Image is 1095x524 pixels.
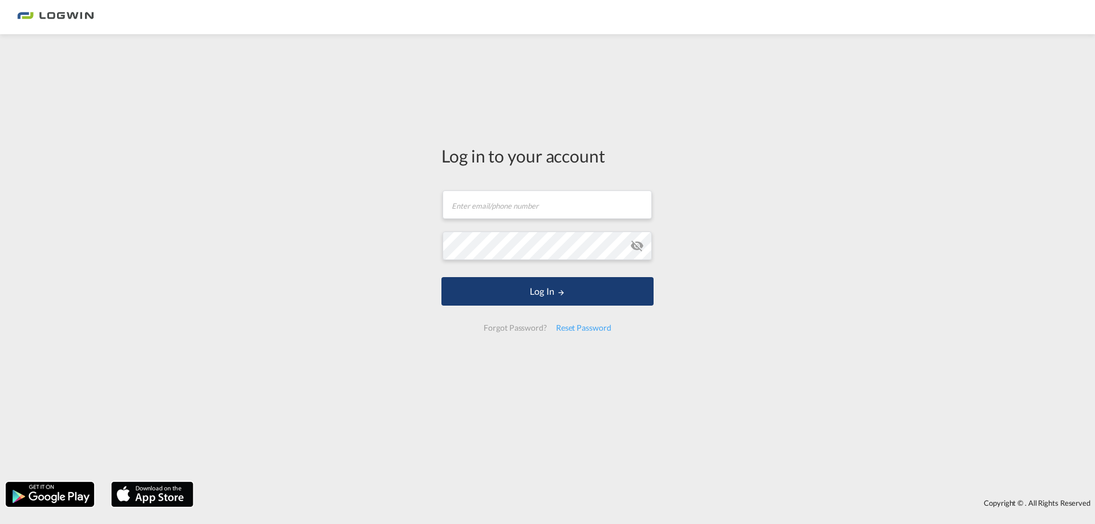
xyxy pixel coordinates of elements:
div: Reset Password [551,318,616,338]
img: bc73a0e0d8c111efacd525e4c8ad7d32.png [17,5,94,30]
md-icon: icon-eye-off [630,239,644,253]
img: google.png [5,481,95,508]
div: Copyright © . All Rights Reserved [199,493,1095,513]
div: Log in to your account [441,144,654,168]
img: apple.png [110,481,194,508]
button: LOGIN [441,277,654,306]
div: Forgot Password? [479,318,551,338]
input: Enter email/phone number [443,190,652,219]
